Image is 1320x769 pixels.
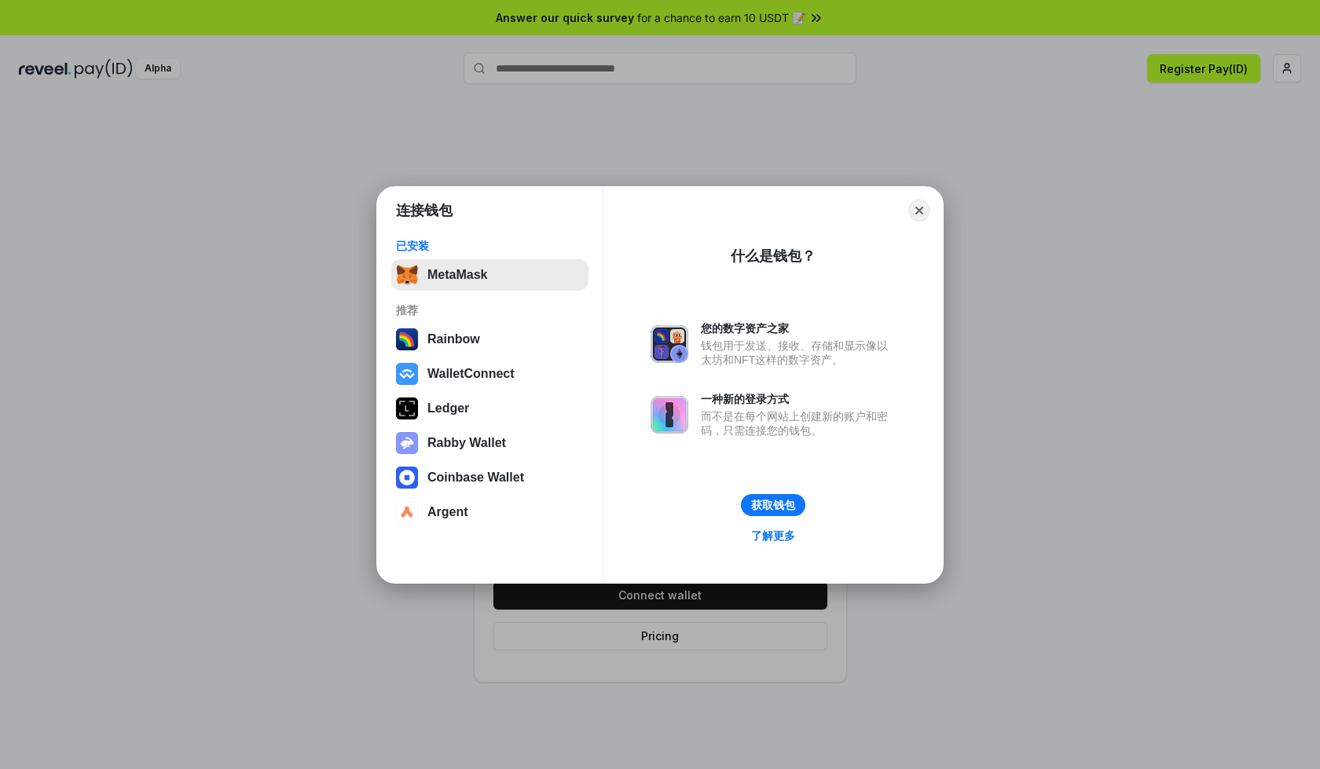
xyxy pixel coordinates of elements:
[391,358,588,390] button: WalletConnect
[396,467,418,489] img: svg+xml,%3Csvg%20width%3D%2228%22%20height%3D%2228%22%20viewBox%3D%220%200%2028%2028%22%20fill%3D...
[396,501,418,523] img: svg+xml,%3Csvg%20width%3D%2228%22%20height%3D%2228%22%20viewBox%3D%220%200%2028%2028%22%20fill%3D...
[391,393,588,424] button: Ledger
[396,303,584,317] div: 推荐
[427,367,515,381] div: WalletConnect
[391,427,588,459] button: Rabby Wallet
[396,264,418,286] img: svg+xml,%3Csvg%20fill%3D%22none%22%20height%3D%2233%22%20viewBox%3D%220%200%2035%2033%22%20width%...
[427,436,506,450] div: Rabby Wallet
[742,525,805,546] a: 了解更多
[396,432,418,454] img: svg+xml,%3Csvg%20xmlns%3D%22http%3A%2F%2Fwww.w3.org%2F2000%2Fsvg%22%20fill%3D%22none%22%20viewBox...
[391,324,588,355] button: Rainbow
[651,325,688,363] img: svg+xml,%3Csvg%20xmlns%3D%22http%3A%2F%2Fwww.w3.org%2F2000%2Fsvg%22%20fill%3D%22none%22%20viewBox...
[427,505,468,519] div: Argent
[427,268,487,282] div: MetaMask
[751,498,795,512] div: 获取钱包
[391,462,588,493] button: Coinbase Wallet
[396,363,418,385] img: svg+xml,%3Csvg%20width%3D%2228%22%20height%3D%2228%22%20viewBox%3D%220%200%2028%2028%22%20fill%3D...
[701,392,896,406] div: 一种新的登录方式
[651,396,688,434] img: svg+xml,%3Csvg%20xmlns%3D%22http%3A%2F%2Fwww.w3.org%2F2000%2Fsvg%22%20fill%3D%22none%22%20viewBox...
[396,397,418,419] img: svg+xml,%3Csvg%20xmlns%3D%22http%3A%2F%2Fwww.w3.org%2F2000%2Fsvg%22%20width%3D%2228%22%20height%3...
[427,401,469,416] div: Ledger
[427,471,524,485] div: Coinbase Wallet
[396,328,418,350] img: svg+xml,%3Csvg%20width%3D%22120%22%20height%3D%22120%22%20viewBox%3D%220%200%20120%20120%22%20fil...
[391,496,588,528] button: Argent
[701,409,896,438] div: 而不是在每个网站上创建新的账户和密码，只需连接您的钱包。
[396,239,584,253] div: 已安装
[391,259,588,291] button: MetaMask
[751,529,795,543] div: 了解更多
[427,332,480,346] div: Rainbow
[396,201,453,220] h1: 连接钱包
[741,494,805,516] button: 获取钱包
[908,200,930,222] button: Close
[701,339,896,367] div: 钱包用于发送、接收、存储和显示像以太坊和NFT这样的数字资产。
[701,321,896,335] div: 您的数字资产之家
[731,247,816,265] div: 什么是钱包？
